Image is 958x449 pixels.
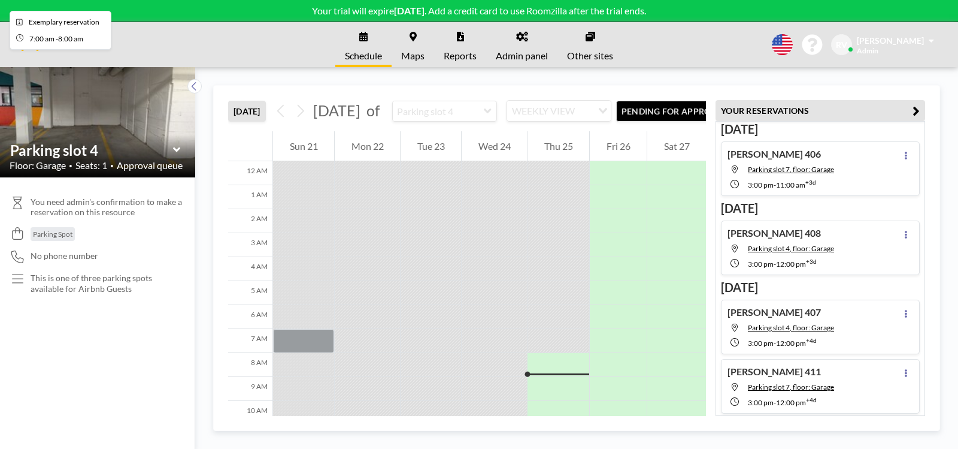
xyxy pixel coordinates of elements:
[776,180,805,189] span: 11:00 AM
[31,251,98,261] span: No phone number
[776,339,806,348] span: 12:00 PM
[10,159,66,171] span: Floor: Garage
[776,398,806,407] span: 12:00 PM
[510,103,577,119] span: WEEKLY VIEW
[31,273,171,294] p: This is one of three parking spots available for Airbnb Guests
[527,131,589,161] div: Thu 25
[228,401,272,425] div: 10 AM
[228,209,272,233] div: 2 AM
[727,227,821,239] h4: [PERSON_NAME] 408
[401,51,425,61] span: Maps
[806,396,817,403] sup: +4d
[335,22,392,67] a: Schedule
[228,377,272,401] div: 9 AM
[75,159,107,171] span: Seats: 1
[557,22,623,67] a: Other sites
[228,281,272,305] div: 5 AM
[727,366,821,378] h4: [PERSON_NAME] 411
[228,305,272,329] div: 6 AM
[578,103,591,119] input: Search for option
[616,101,750,122] button: PENDING FOR APPROVAL
[33,230,72,239] span: Parking Spot
[335,131,400,161] div: Mon 22
[117,159,183,171] span: Approval queue
[507,101,611,121] div: Search for option
[590,131,647,161] div: Fri 26
[774,180,776,189] span: -
[110,162,114,170] span: •
[774,398,776,407] span: -
[567,51,613,61] span: Other sites
[806,258,817,265] sup: +3d
[462,131,527,161] div: Wed 24
[748,180,774,189] span: 3:00 PM
[776,260,806,269] span: 12:00 PM
[228,101,266,122] button: [DATE]
[10,141,173,159] input: Parking slot 4
[228,257,272,281] div: 4 AM
[228,161,272,185] div: 12 AM
[721,201,920,216] h3: [DATE]
[774,339,776,348] span: -
[228,329,272,353] div: 7 AM
[748,260,774,269] span: 3:00 PM
[727,148,821,160] h4: [PERSON_NAME] 406
[806,337,817,344] sup: +4d
[727,306,821,318] h4: [PERSON_NAME] 407
[393,101,484,121] input: Parking slot 4
[31,197,186,218] span: You need admin's confirmation to make a reservation on this resource
[748,323,834,332] span: Parking slot 4, floor: Garage
[748,398,774,407] span: 3:00 PM
[748,382,834,391] span: Parking slot 7, floor: Garage
[313,101,360,119] span: [DATE]
[394,5,425,16] b: [DATE]
[401,131,461,161] div: Tue 23
[721,122,920,137] h3: [DATE]
[434,22,486,67] a: Reports
[273,131,334,161] div: Sun 21
[228,353,272,377] div: 8 AM
[857,46,878,55] span: Admin
[392,22,434,67] a: Maps
[345,51,382,61] span: Schedule
[69,162,72,170] span: •
[805,179,816,186] sup: +3d
[228,233,272,257] div: 3 AM
[444,51,477,61] span: Reports
[748,339,774,348] span: 3:00 PM
[836,40,847,50] span: RV
[748,165,834,174] span: Parking slot 7, floor: Garage
[366,101,380,120] span: of
[496,51,548,61] span: Admin panel
[716,100,925,121] button: YOUR RESERVATIONS
[748,244,834,253] span: Parking slot 4, floor: Garage
[647,131,706,161] div: Sat 27
[774,260,776,269] span: -
[228,185,272,209] div: 1 AM
[857,35,924,46] span: [PERSON_NAME]
[721,280,920,295] h3: [DATE]
[486,22,557,67] a: Admin panel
